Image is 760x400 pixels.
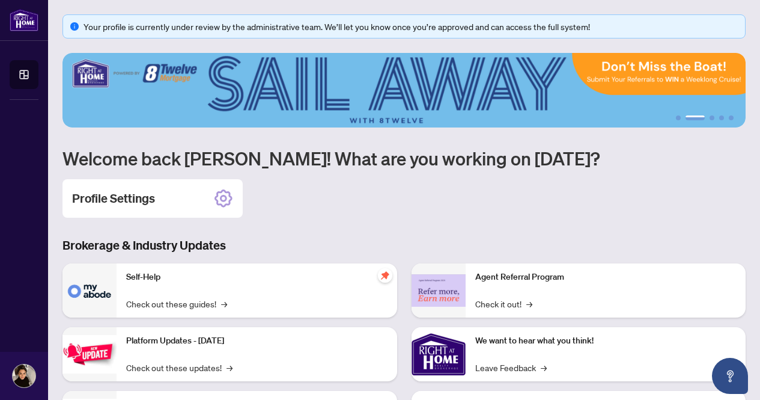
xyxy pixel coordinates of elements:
[526,297,532,310] span: →
[412,327,466,381] img: We want to hear what you think!
[126,334,388,348] p: Platform Updates - [DATE]
[62,147,746,170] h1: Welcome back [PERSON_NAME]! What are you working on [DATE]?
[84,20,738,33] div: Your profile is currently under review by the administrative team. We’ll let you know once you’re...
[62,263,117,318] img: Self-Help
[412,274,466,307] img: Agent Referral Program
[62,53,746,128] img: Slide 1
[226,361,233,374] span: →
[729,115,734,120] button: 5
[62,237,746,254] h3: Brokerage & Industry Updates
[10,9,38,31] img: logo
[719,115,724,120] button: 4
[475,271,737,284] p: Agent Referral Program
[126,297,227,310] a: Check out these guides!→
[710,115,714,120] button: 3
[378,268,392,283] span: pushpin
[475,361,547,374] a: Leave Feedback→
[676,115,681,120] button: 1
[475,334,737,348] p: We want to hear what you think!
[686,115,705,120] button: 2
[126,361,233,374] a: Check out these updates!→
[13,365,35,387] img: Profile Icon
[712,358,748,394] button: Open asap
[72,190,155,207] h2: Profile Settings
[221,297,227,310] span: →
[541,361,547,374] span: →
[62,335,117,373] img: Platform Updates - July 21, 2025
[70,22,79,31] span: info-circle
[126,271,388,284] p: Self-Help
[475,297,532,310] a: Check it out!→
